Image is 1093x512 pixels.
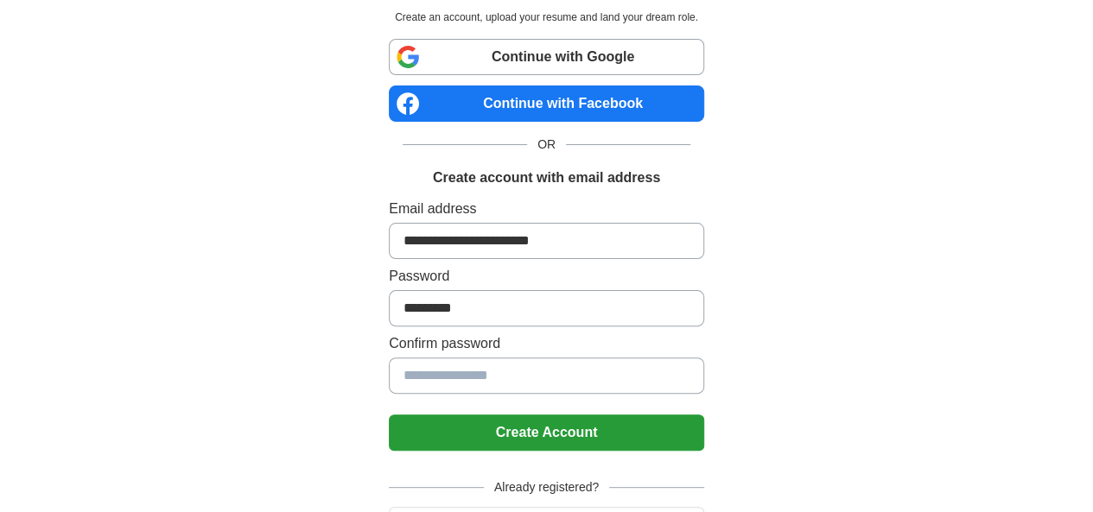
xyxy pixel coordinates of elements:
[389,199,704,219] label: Email address
[389,266,704,287] label: Password
[392,9,701,25] p: Create an account, upload your resume and land your dream role.
[484,478,609,496] span: Already registered?
[527,136,566,154] span: OR
[389,333,704,354] label: Confirm password
[433,168,660,188] h1: Create account with email address
[389,39,704,75] a: Continue with Google
[389,414,704,451] button: Create Account
[389,85,704,122] a: Continue with Facebook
